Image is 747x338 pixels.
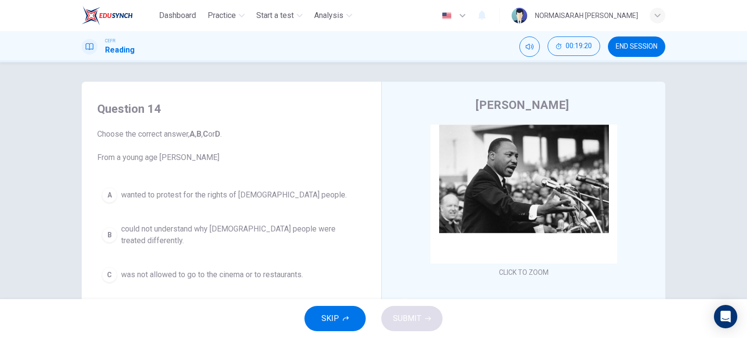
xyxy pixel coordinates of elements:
[256,10,294,21] span: Start a test
[208,10,236,21] span: Practice
[121,269,303,281] span: was not allowed to go to the cinema or to restaurants.
[397,299,413,314] div: A
[97,128,366,163] span: Choose the correct answer, , , or . From a young age [PERSON_NAME]
[121,189,347,201] span: wanted to protest for the rights of [DEMOGRAPHIC_DATA] people.
[441,12,453,19] img: en
[204,7,249,24] button: Practice
[196,129,201,139] b: B
[608,36,665,57] button: END SESSION
[97,299,366,331] button: Dwas aware that [DEMOGRAPHIC_DATA] people were being humiliated in many [GEOGRAPHIC_DATA].
[97,219,366,251] button: Bcould not understand why [DEMOGRAPHIC_DATA] people were treated differently.
[519,36,540,57] div: Mute
[548,36,600,57] div: Hide
[82,6,133,25] img: EduSynch logo
[97,183,366,207] button: Awanted to protest for the rights of [DEMOGRAPHIC_DATA] people.
[566,42,592,50] span: 00:19:20
[102,267,117,283] div: C
[121,223,361,247] span: could not understand why [DEMOGRAPHIC_DATA] people were treated differently.
[97,101,366,117] h4: Question 14
[190,129,195,139] b: A
[616,43,658,51] span: END SESSION
[82,6,155,25] a: EduSynch logo
[102,187,117,203] div: A
[714,305,737,328] div: Open Intercom Messenger
[155,7,200,24] button: Dashboard
[159,10,196,21] span: Dashboard
[102,227,117,243] div: B
[203,129,208,139] b: C
[314,10,343,21] span: Analysis
[105,44,135,56] h1: Reading
[321,312,339,325] span: SKIP
[105,37,115,44] span: CEFR
[310,7,356,24] button: Analysis
[512,8,527,23] img: Profile picture
[252,7,306,24] button: Start a test
[215,129,220,139] b: D
[535,10,638,21] div: NORMAISARAH [PERSON_NAME]
[97,263,366,287] button: Cwas not allowed to go to the cinema or to restaurants.
[476,97,569,113] h4: [PERSON_NAME]
[304,306,366,331] button: SKIP
[548,36,600,56] button: 00:19:20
